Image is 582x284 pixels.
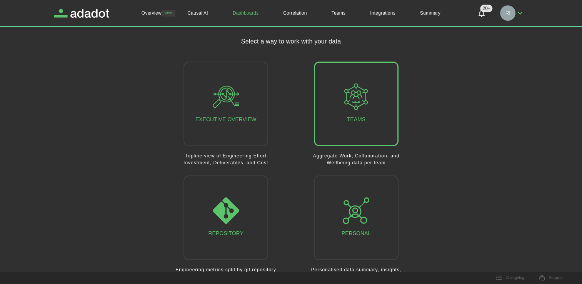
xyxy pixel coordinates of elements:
button: Personal [314,175,399,260]
a: Adadot Homepage [54,9,110,18]
button: Notifications [472,4,491,22]
p: Aggregate Work, Collaboration, and Wellbeing data per team [305,152,407,166]
p: Engineering metrics split by git repository [175,266,277,273]
span: 20+ [480,5,492,12]
button: Executive Overview [183,62,268,146]
button: Changelog [492,272,529,284]
div: Repository [208,197,243,238]
div: Executive Overview [195,84,256,124]
button: Richard Rodriguez [497,3,528,23]
button: Teams [314,62,399,146]
a: Support [535,272,567,284]
img: Richard Rodriguez [500,5,515,21]
button: Repository [183,175,268,260]
p: Personalised data summary, insights, goals and recommendations [305,266,407,280]
div: Personal [342,197,371,238]
h1: Select a way to work with your data [241,37,341,46]
p: Topline view of Engineering Effort Investment, Deliverables, and Cost [175,152,277,166]
div: Teams [343,84,369,124]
